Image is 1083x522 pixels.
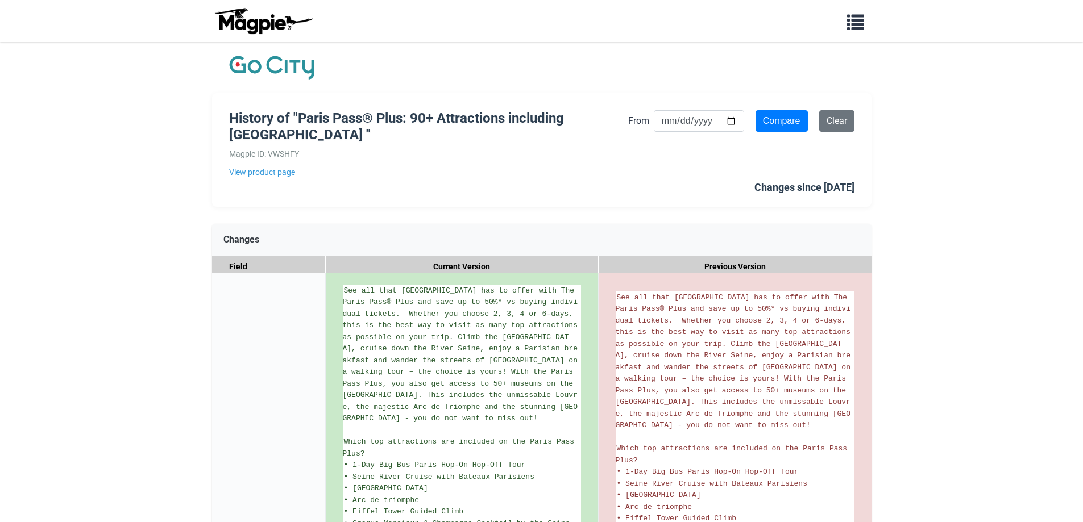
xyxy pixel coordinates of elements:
div: Previous Version [599,256,872,277]
div: Field [212,256,326,277]
span: • 1-Day Big Bus Paris Hop-On Hop-Off Tour [344,461,526,469]
div: Changes [212,224,872,256]
input: Compare [756,110,808,132]
span: • Eiffel Tower Guided Climb [344,507,464,516]
h1: History of "Paris Pass® Plus: 90+ Attractions including [GEOGRAPHIC_DATA] " [229,110,628,143]
span: Which top attractions are included on the Paris Pass Plus? [343,437,579,458]
span: See all that [GEOGRAPHIC_DATA] has to offer with The Paris Pass® Plus and save up to 50%* vs buyi... [343,286,582,423]
span: • [GEOGRAPHIC_DATA] [617,491,701,499]
span: See all that [GEOGRAPHIC_DATA] has to offer with The Paris Pass® Plus and save up to 50%* vs buyi... [616,293,855,430]
span: • Arc de triomphe [617,503,692,511]
div: Magpie ID: VWSHFY [229,148,628,160]
span: • Arc de triomphe [344,496,420,504]
span: • 1-Day Big Bus Paris Hop-On Hop-Off Tour [617,467,799,476]
a: Clear [819,110,854,132]
div: Changes since [DATE] [754,179,854,196]
span: • Seine River Cruise with Bateaux Parisiens [344,473,534,481]
span: • Seine River Cruise with Bateaux Parisiens [617,479,807,488]
span: Which top attractions are included on the Paris Pass Plus? [616,444,852,465]
div: Current Version [326,256,599,277]
a: View product page [229,166,628,178]
label: From [628,114,649,128]
img: logo-ab69f6fb50320c5b225c76a69d11143b.png [212,7,314,35]
img: Company Logo [229,53,314,82]
span: • [GEOGRAPHIC_DATA] [344,484,428,492]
